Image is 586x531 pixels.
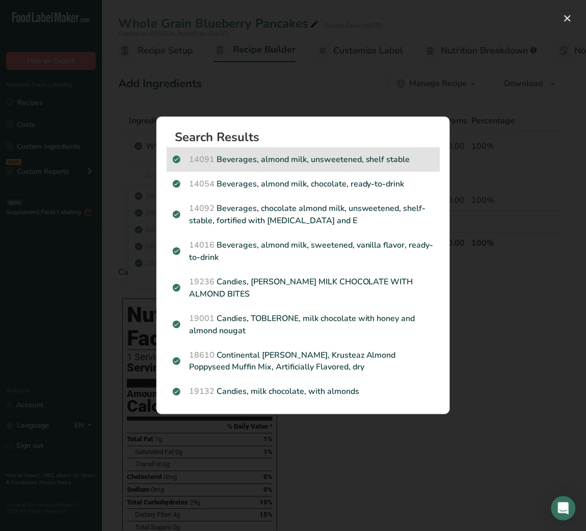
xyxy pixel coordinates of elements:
span: 14054 [189,178,215,190]
p: Beverages, almond milk, sweetened, vanilla flavor, ready-to-drink [173,239,434,263]
div: Open Intercom Messenger [551,496,576,521]
span: 14092 [189,203,215,214]
p: Candies, [PERSON_NAME] MILK CHOCOLATE WITH ALMOND BITES [173,276,434,300]
p: Candies, milk chocolate, with almonds [173,386,434,398]
h1: Search Results [175,131,440,143]
span: 19132 [189,386,215,397]
span: 14091 [189,154,215,165]
p: Continental [PERSON_NAME], Krusteaz Almond Poppyseed Muffin Mix, Artificially Flavored, dry [173,349,434,374]
span: 19236 [189,276,215,287]
span: 19001 [189,313,215,324]
span: 14016 [189,240,215,251]
p: Beverages, almond milk, chocolate, ready-to-drink [173,178,434,190]
p: Beverages, chocolate almond milk, unsweetened, shelf-stable, fortified with [MEDICAL_DATA] and E [173,202,434,227]
span: 18610 [189,350,215,361]
p: Candies, TOBLERONE, milk chocolate with honey and almond nougat [173,312,434,337]
p: Beverages, almond milk, unsweetened, shelf stable [173,153,434,166]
